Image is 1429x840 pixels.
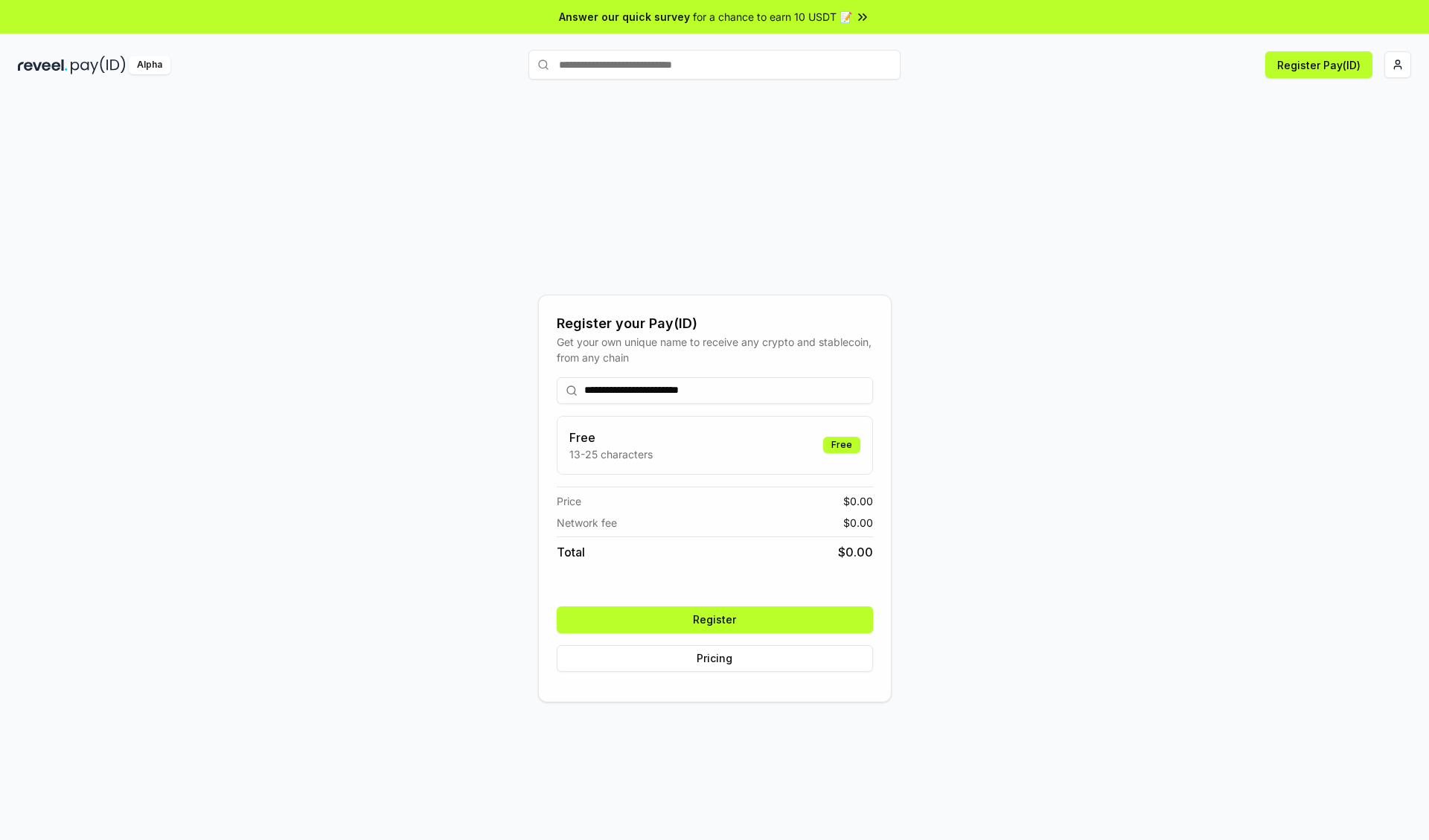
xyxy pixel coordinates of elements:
[18,56,68,74] img: reveel_dark
[1265,51,1372,78] button: Register Pay(ID)
[569,429,653,446] h3: Free
[557,645,873,672] button: Pricing
[569,446,653,462] p: 13-25 characters
[843,515,873,530] span: $ 0.00
[71,56,126,74] img: pay_id
[557,515,617,530] span: Network fee
[557,543,585,561] span: Total
[559,9,690,25] span: Answer our quick survey
[843,493,873,509] span: $ 0.00
[693,9,852,25] span: for a chance to earn 10 USDT 📝
[557,334,873,365] div: Get your own unique name to receive any crypto and stablecoin, from any chain
[823,437,860,453] div: Free
[557,606,873,633] button: Register
[838,543,873,561] span: $ 0.00
[557,313,873,334] div: Register your Pay(ID)
[129,56,170,74] div: Alpha
[557,493,581,509] span: Price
